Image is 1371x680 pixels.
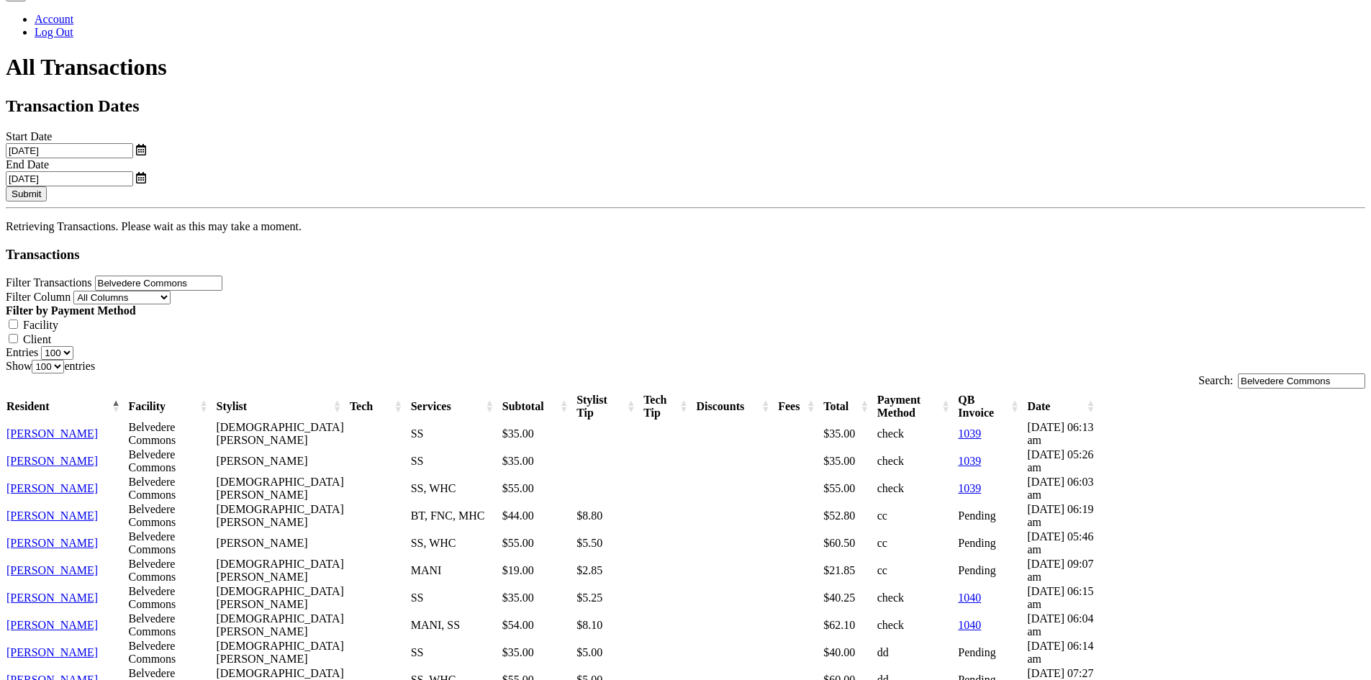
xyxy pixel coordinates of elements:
td: check [877,584,958,612]
a: Account [35,13,73,25]
td: [PERSON_NAME] [215,530,348,557]
label: Client [23,333,51,345]
td: $8.10 [576,612,643,639]
td: $5.50 [576,530,643,557]
a: 1040 [958,591,981,604]
th: QB Invoice: activate to sort column ascending [957,393,1026,420]
td: Belvedere Commons [128,639,216,666]
a: [PERSON_NAME] [6,537,98,549]
a: 1039 [958,455,981,467]
td: $44.00 [502,502,576,530]
a: [PERSON_NAME] [6,591,98,604]
td: $54.00 [502,612,576,639]
td: Belvedere Commons [128,420,216,448]
td: SS [410,584,502,612]
th: Services: activate to sort column ascending [410,393,502,420]
td: Belvedere Commons [128,612,216,639]
td: $2.85 [576,557,643,584]
td: $52.80 [823,502,876,530]
td: Belvedere Commons [128,502,216,530]
td: [DATE] 05:26 am [1026,448,1103,475]
select: Showentries [32,360,64,373]
p: Retrieving Transactions. Please wait as this may take a moment. [6,220,1365,233]
td: Belvedere Commons [128,475,216,502]
td: Belvedere Commons [128,557,216,584]
span: Pending [958,646,995,658]
td: cc [877,502,958,530]
td: $62.10 [823,612,876,639]
td: $35.00 [823,448,876,475]
th: Stylist Tip: activate to sort column ascending [576,393,643,420]
label: Facility [23,319,58,331]
label: Start Date [6,130,52,142]
td: $8.80 [576,502,643,530]
td: Belvedere Commons [128,584,216,612]
td: SS [410,420,502,448]
td: SS [410,448,502,475]
td: $5.00 [576,639,643,666]
a: [PERSON_NAME] [6,619,98,631]
td: $40.00 [823,639,876,666]
td: SS, WHC [410,475,502,502]
td: BT, FNC, MHC [410,502,502,530]
a: [PERSON_NAME] [6,427,98,440]
td: MANI [410,557,502,584]
th: Date: activate to sort column ascending [1026,393,1103,420]
strong: Filter by Payment Method [6,304,136,317]
a: [PERSON_NAME] [6,482,98,494]
label: Filter Column [6,291,71,303]
td: SS, WHC [410,530,502,557]
a: Log Out [35,26,73,38]
a: [PERSON_NAME] [6,455,98,467]
a: 1039 [958,482,981,494]
th: Resident: activate to sort column descending [6,393,128,420]
td: [DATE] 06:04 am [1026,612,1103,639]
td: [DEMOGRAPHIC_DATA][PERSON_NAME] [215,584,348,612]
td: MANI, SS [410,612,502,639]
td: [DATE] 06:03 am [1026,475,1103,502]
td: $35.00 [502,639,576,666]
a: 1039 [958,427,981,440]
td: [DEMOGRAPHIC_DATA][PERSON_NAME] [215,475,348,502]
th: Discounts: activate to sort column ascending [696,393,778,420]
th: Tech Tip: activate to sort column ascending [643,393,695,420]
td: Belvedere Commons [128,448,216,475]
input: Search: [1238,373,1365,389]
input: Filter... [95,276,222,291]
td: $55.00 [823,475,876,502]
a: toggle [136,144,146,156]
td: [DEMOGRAPHIC_DATA][PERSON_NAME] [215,612,348,639]
td: [DATE] 05:46 am [1026,530,1103,557]
td: [DATE] 06:19 am [1026,502,1103,530]
th: Total: activate to sort column ascending [823,393,876,420]
td: [DATE] 06:15 am [1026,584,1103,612]
td: Belvedere Commons [128,530,216,557]
td: cc [877,557,958,584]
span: Pending [958,537,995,549]
td: $55.00 [502,475,576,502]
a: toggle [136,172,146,184]
td: check [877,448,958,475]
a: [PERSON_NAME] [6,564,98,576]
td: $21.85 [823,557,876,584]
td: dd [877,639,958,666]
label: Show entries [6,360,95,372]
h3: Transactions [6,247,1365,263]
td: $35.00 [502,420,576,448]
th: Stylist: activate to sort column ascending [215,393,348,420]
input: Select Date [6,143,133,158]
td: $55.00 [502,530,576,557]
td: [DEMOGRAPHIC_DATA][PERSON_NAME] [215,420,348,448]
a: [PERSON_NAME] [6,646,98,658]
th: Tech: activate to sort column ascending [349,393,410,420]
label: End Date [6,158,49,171]
label: Filter Transactions [6,276,92,289]
th: Facility: activate to sort column ascending [128,393,216,420]
a: 1040 [958,619,981,631]
td: SS [410,639,502,666]
input: Select Date [6,171,133,186]
td: $40.25 [823,584,876,612]
td: check [877,420,958,448]
h1: All Transactions [6,54,1365,81]
td: [DATE] 06:14 am [1026,639,1103,666]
